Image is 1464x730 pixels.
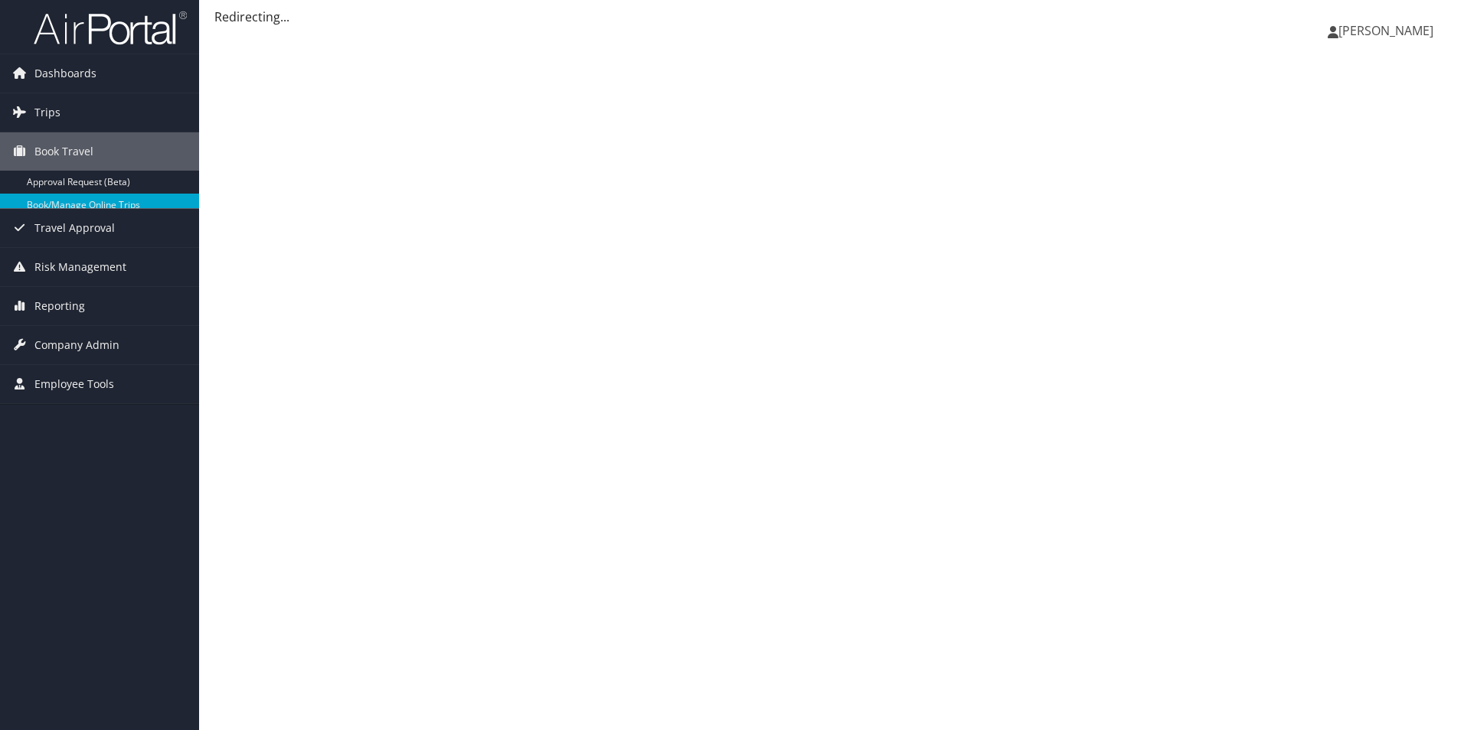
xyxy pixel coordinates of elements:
[34,93,60,132] span: Trips
[1338,22,1433,39] span: [PERSON_NAME]
[34,365,114,403] span: Employee Tools
[1328,8,1449,54] a: [PERSON_NAME]
[34,10,187,46] img: airportal-logo.png
[34,54,96,93] span: Dashboards
[34,132,93,171] span: Book Travel
[214,8,1449,26] div: Redirecting...
[34,326,119,364] span: Company Admin
[34,209,115,247] span: Travel Approval
[34,287,85,325] span: Reporting
[34,248,126,286] span: Risk Management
